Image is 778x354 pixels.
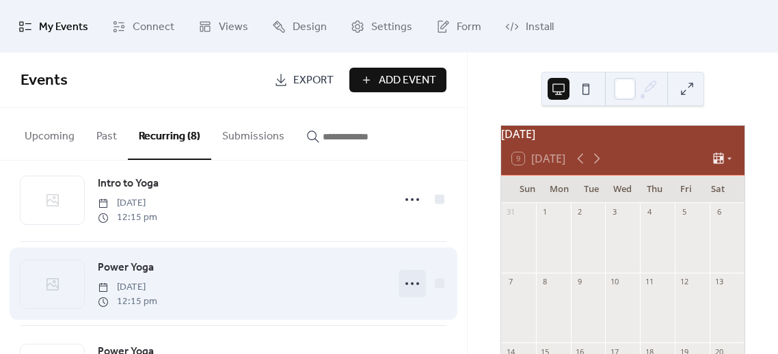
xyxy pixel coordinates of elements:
[98,280,157,295] span: [DATE]
[98,259,154,277] a: Power Yoga
[540,277,550,287] div: 8
[262,5,337,47] a: Design
[607,176,639,203] div: Wed
[14,108,85,159] button: Upcoming
[505,207,515,217] div: 31
[702,176,734,203] div: Sat
[609,207,619,217] div: 3
[575,176,606,203] div: Tue
[128,108,211,160] button: Recurring (8)
[98,196,157,210] span: [DATE]
[371,16,412,38] span: Settings
[85,108,128,159] button: Past
[379,72,436,89] span: Add Event
[544,176,575,203] div: Mon
[98,260,154,276] span: Power Yoga
[264,68,344,92] a: Export
[102,5,185,47] a: Connect
[98,175,159,193] a: Intro to Yoga
[609,277,619,287] div: 10
[133,16,174,38] span: Connect
[679,207,689,217] div: 5
[426,5,492,47] a: Form
[457,16,481,38] span: Form
[293,72,334,89] span: Export
[495,5,564,47] a: Install
[714,207,724,217] div: 6
[8,5,98,47] a: My Events
[188,5,258,47] a: Views
[639,176,670,203] div: Thu
[349,68,446,92] button: Add Event
[505,277,515,287] div: 7
[575,207,585,217] div: 2
[575,277,585,287] div: 9
[98,295,157,309] span: 12:15 pm
[526,16,554,38] span: Install
[540,207,550,217] div: 1
[644,277,654,287] div: 11
[39,16,88,38] span: My Events
[219,16,248,38] span: Views
[21,66,68,96] span: Events
[340,5,422,47] a: Settings
[670,176,701,203] div: Fri
[293,16,327,38] span: Design
[644,207,654,217] div: 4
[98,176,159,192] span: Intro to Yoga
[98,210,157,225] span: 12:15 pm
[679,277,689,287] div: 12
[211,108,295,159] button: Submissions
[512,176,544,203] div: Sun
[501,126,745,142] div: [DATE]
[714,277,724,287] div: 13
